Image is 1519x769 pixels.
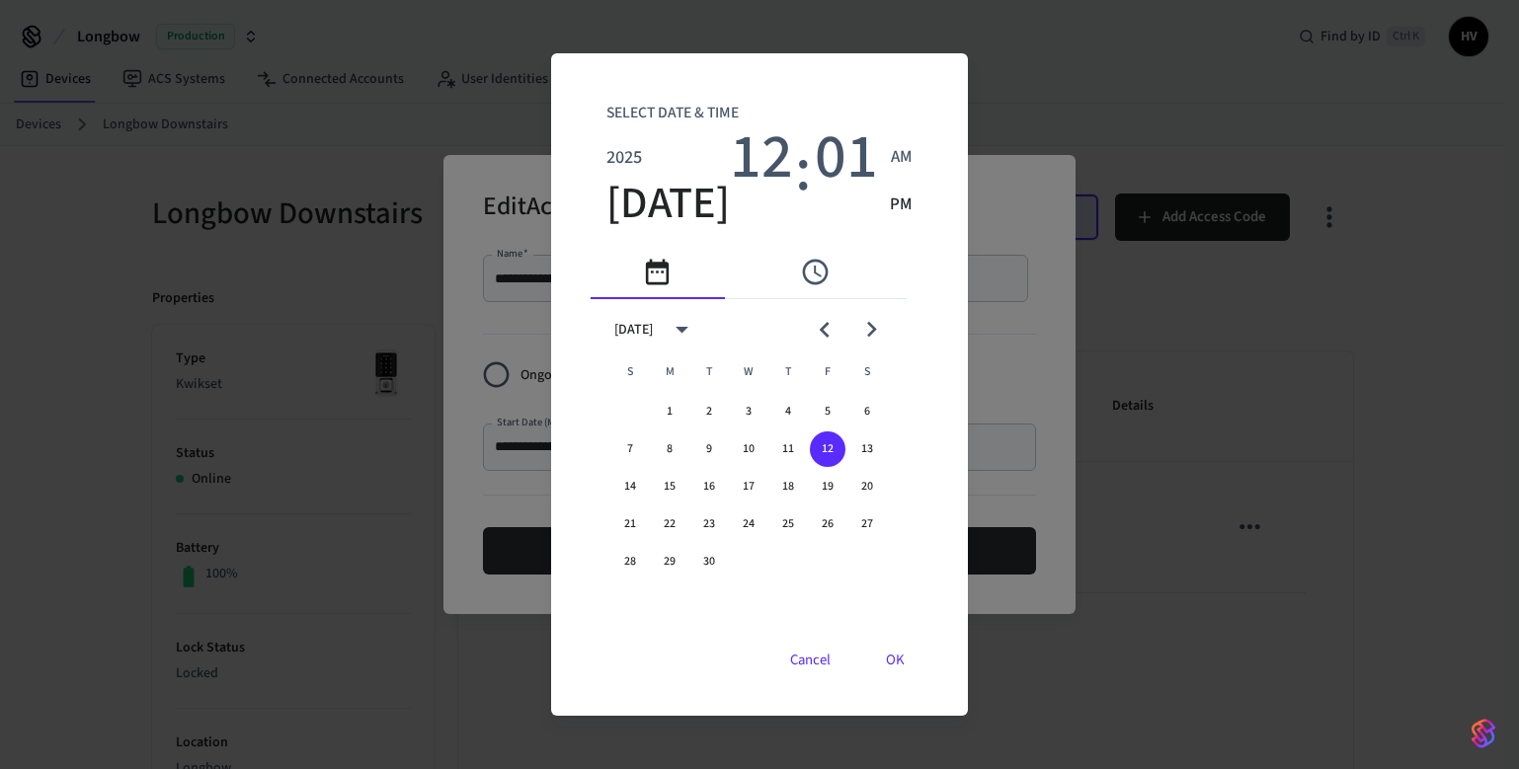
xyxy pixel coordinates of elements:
[730,121,793,193] span: 12
[862,637,928,684] button: OK
[810,506,845,542] button: 26
[691,469,727,504] button: 16
[652,431,687,467] button: 8
[652,469,687,504] button: 15
[612,506,648,542] button: 21
[801,306,847,352] button: Previous month
[849,352,885,392] span: Saturday
[810,469,845,504] button: 19
[890,182,913,229] button: PM
[612,352,648,392] span: Sunday
[849,394,885,429] button: 6
[659,306,705,352] button: calendar view is open, switch to year view
[810,431,845,467] button: 12
[766,637,854,684] button: Cancel
[731,469,766,504] button: 17
[612,469,648,504] button: 14
[606,134,642,182] button: 2025
[810,394,845,429] button: 5
[770,506,806,542] button: 25
[612,544,648,579] button: 28
[730,134,793,182] button: 12
[691,506,727,542] button: 23
[652,506,687,542] button: 22
[691,431,727,467] button: 9
[890,192,913,218] span: PM
[815,134,878,182] button: 01
[652,394,687,429] button: 1
[612,431,648,467] button: 7
[815,121,878,193] span: 01
[652,352,687,392] span: Monday
[606,144,642,171] span: 2025
[770,431,806,467] button: 11
[890,134,913,182] button: AM
[770,394,806,429] button: 4
[606,178,730,232] span: [DATE]
[848,306,895,352] button: Next month
[731,431,766,467] button: 10
[795,134,811,229] span: :
[1472,718,1495,749] img: SeamLogoGradient.69752ec5.svg
[691,544,727,579] button: 30
[749,245,883,299] button: pick time
[770,469,806,504] button: 18
[691,352,727,392] span: Tuesday
[731,394,766,429] button: 3
[731,506,766,542] button: 24
[731,352,766,392] span: Wednesday
[770,352,806,392] span: Thursday
[614,320,653,341] div: [DATE]
[849,506,885,542] button: 27
[606,182,730,229] button: [DATE]
[810,352,845,392] span: Friday
[849,431,885,467] button: 13
[691,394,727,429] button: 2
[606,93,739,134] span: Select date & time
[849,469,885,504] button: 20
[891,145,913,171] span: AM
[591,245,725,299] button: pick date
[652,544,687,579] button: 29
